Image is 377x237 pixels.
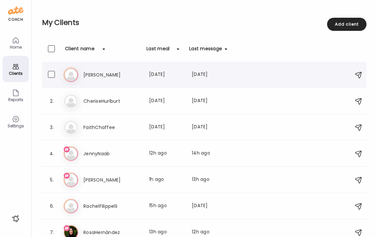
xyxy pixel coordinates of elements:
img: ate [8,5,24,16]
div: 12h ago [149,150,184,158]
div: [DATE] [192,123,227,131]
div: [DATE] [192,71,227,79]
div: 5. [48,176,56,184]
h2: My Clients [42,18,366,28]
div: Last meal [146,45,169,56]
h3: [PERSON_NAME] [83,176,141,184]
div: 15h ago [149,202,184,210]
h3: FaithChaffee [83,123,141,131]
div: 13h ago [149,228,184,236]
div: 3. [48,123,56,131]
div: 13h ago [192,176,227,184]
div: [DATE] [149,71,184,79]
h3: CheriseHurlburt [83,97,141,105]
div: 7. [48,228,56,236]
div: Reports [4,97,28,102]
div: [DATE] [149,97,184,105]
div: 14h ago [192,150,227,158]
div: [DATE] [149,123,184,131]
div: Clients [4,71,28,75]
h3: RosaHernández [83,228,141,236]
h3: RachelFilippelli [83,202,141,210]
div: [DATE] [192,97,227,105]
div: Add client [327,18,366,31]
h3: JennyNaab [83,150,141,158]
h3: [PERSON_NAME] [83,71,141,79]
div: Client name [65,45,95,56]
div: coach [8,17,23,22]
div: Last message [189,45,222,56]
div: 6. [48,202,56,210]
div: 4. [48,150,56,158]
div: 2. [48,97,56,105]
div: Settings [4,124,28,128]
div: 12h ago [192,228,227,236]
div: 1h ago [149,176,184,184]
div: Home [4,45,28,49]
div: [DATE] [192,202,227,210]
